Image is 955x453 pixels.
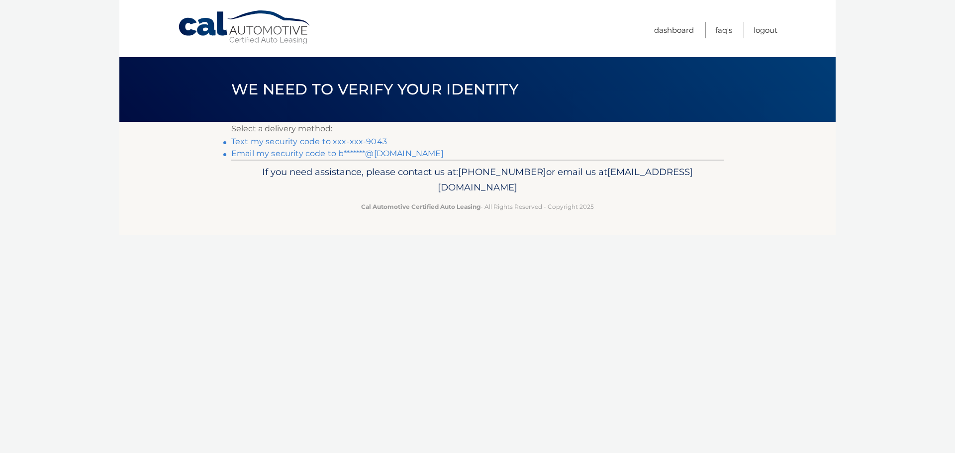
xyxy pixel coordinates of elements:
a: FAQ's [715,22,732,38]
a: Logout [754,22,777,38]
p: - All Rights Reserved - Copyright 2025 [238,201,717,212]
span: [PHONE_NUMBER] [458,166,546,178]
p: Select a delivery method: [231,122,724,136]
a: Text my security code to xxx-xxx-9043 [231,137,387,146]
a: Email my security code to b*******@[DOMAIN_NAME] [231,149,444,158]
p: If you need assistance, please contact us at: or email us at [238,164,717,196]
span: We need to verify your identity [231,80,518,98]
a: Cal Automotive [178,10,312,45]
strong: Cal Automotive Certified Auto Leasing [361,203,480,210]
a: Dashboard [654,22,694,38]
